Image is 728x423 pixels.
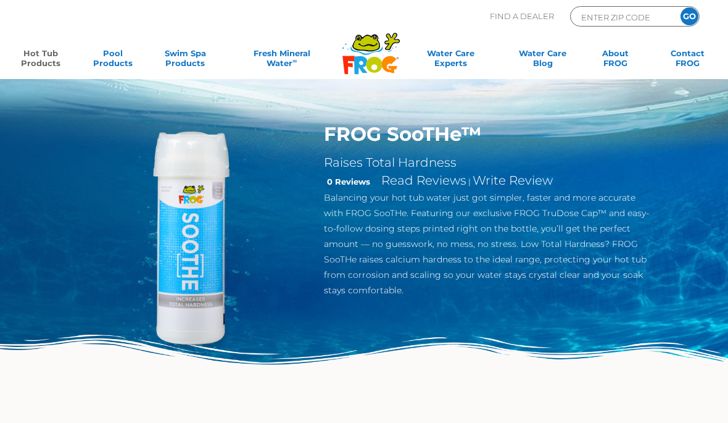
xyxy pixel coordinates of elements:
[292,57,297,64] sup: ∞
[324,190,651,298] p: Balancing your hot tub water just got simpler, faster and more accurate with FROG SooTHe. Featuri...
[324,155,651,170] h2: Raises Total Hardness
[473,173,553,188] a: Write Review
[515,48,571,73] a: Water CareBlog
[660,48,716,73] a: ContactFROG
[403,48,498,73] a: Water CareExperts
[85,48,141,73] a: PoolProducts
[12,48,68,73] a: Hot TubProducts
[157,48,213,73] a: Swim SpaProducts
[324,122,651,146] h1: FROG SooTHe™
[468,177,471,186] span: |
[230,48,334,73] a: Fresh MineralWater∞
[490,6,554,27] p: Find A Dealer
[587,48,643,73] a: AboutFROG
[77,122,305,351] img: SooTHe-Hot-Tub-Swim-Spa-Support-Chemicals-500x500-1.png
[680,7,698,25] input: GO
[381,173,466,188] a: Read Reviews
[580,10,663,24] input: Zip Code Form
[327,177,370,186] strong: 0 Reviews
